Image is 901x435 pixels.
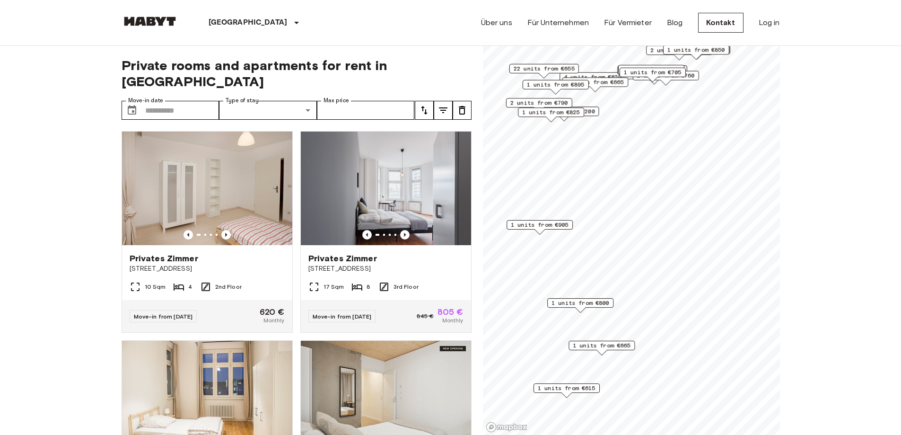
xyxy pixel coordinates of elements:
[569,341,635,355] div: Map marker
[221,230,231,240] button: Previous image
[400,230,410,240] button: Previous image
[308,264,464,274] span: [STREET_ADDRESS]
[486,422,527,433] a: Mapbox logo
[510,98,568,107] span: 2 units from €790
[453,101,472,120] button: tune
[562,78,628,92] div: Map marker
[434,101,453,120] button: tune
[534,107,595,115] span: 1 units from €1200
[534,383,600,398] div: Map marker
[209,17,288,28] p: [GEOGRAPHIC_DATA]
[667,17,683,28] a: Blog
[122,57,472,89] span: Private rooms and apartments for rent in [GEOGRAPHIC_DATA]
[759,17,780,28] a: Log in
[260,308,285,316] span: 620 €
[134,313,193,320] span: Move-in from [DATE]
[507,220,573,235] div: Map marker
[637,71,694,80] span: 2 units from €760
[663,45,729,60] div: Map marker
[122,132,292,245] img: Marketing picture of unit DE-01-146-03M
[664,45,730,60] div: Map marker
[301,132,471,245] img: Marketing picture of unit DE-01-047-05H
[122,17,178,26] img: Habyt
[573,341,630,350] span: 1 units from €665
[362,230,372,240] button: Previous image
[263,316,284,325] span: Monthly
[538,384,595,392] span: 1 units from €615
[566,78,624,87] span: 4 units from €665
[415,101,434,120] button: tune
[442,316,463,325] span: Monthly
[623,68,681,77] span: 1 units from €705
[184,230,193,240] button: Previous image
[526,80,584,89] span: 1 units from €895
[564,73,621,81] span: 4 units from €620
[226,97,259,105] label: Type of stay
[367,283,370,291] span: 8
[308,253,377,264] span: Privates Zimmer
[188,283,192,291] span: 4
[618,65,684,80] div: Map marker
[619,68,685,82] div: Map marker
[511,221,569,229] span: 1 units from €905
[551,299,609,307] span: 1 units from €800
[481,17,512,28] a: Über uns
[522,108,580,116] span: 1 units from €825
[417,312,434,320] span: 845 €
[313,313,372,320] span: Move-in from [DATE]
[128,97,163,105] label: Move-in date
[130,253,198,264] span: Privates Zimmer
[513,64,574,73] span: 22 units from €655
[509,64,578,79] div: Map marker
[145,283,166,291] span: 10 Sqm
[394,283,419,291] span: 3rd Floor
[547,298,613,313] div: Map marker
[560,72,626,87] div: Map marker
[646,45,712,60] div: Map marker
[506,98,572,113] div: Map marker
[698,13,744,33] a: Kontakt
[617,65,687,80] div: Map marker
[529,107,599,121] div: Map marker
[215,283,242,291] span: 2nd Floor
[324,97,349,105] label: Max price
[667,45,725,54] span: 1 units from €850
[122,101,141,120] button: Choose date
[437,308,464,316] span: 805 €
[122,131,293,333] a: Marketing picture of unit DE-01-146-03MPrevious imagePrevious imagePrivates Zimmer[STREET_ADDRESS...
[527,17,589,28] a: Für Unternehmen
[518,107,584,122] div: Map marker
[522,80,588,95] div: Map marker
[324,283,344,291] span: 17 Sqm
[632,71,699,86] div: Map marker
[130,264,285,274] span: [STREET_ADDRESS]
[650,46,708,54] span: 2 units from €655
[604,17,652,28] a: Für Vermieter
[622,65,680,74] span: 3 units from €655
[300,131,472,333] a: Marketing picture of unit DE-01-047-05HPrevious imagePrevious imagePrivates Zimmer[STREET_ADDRESS...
